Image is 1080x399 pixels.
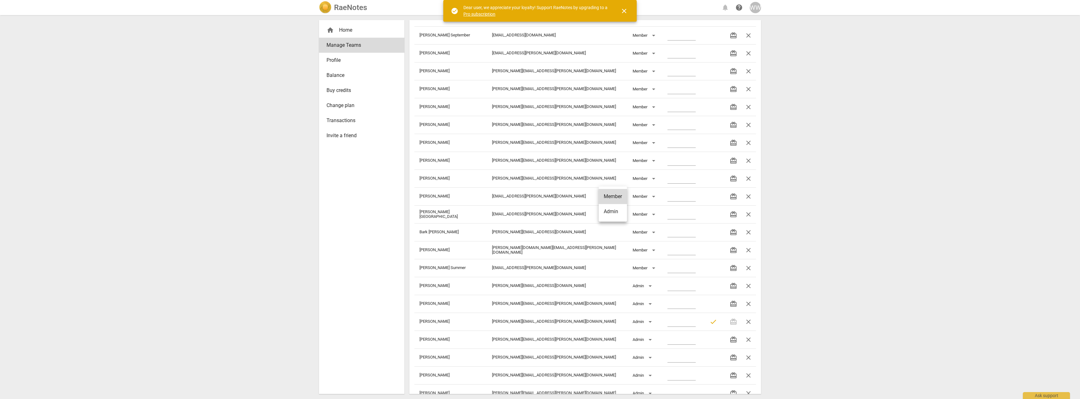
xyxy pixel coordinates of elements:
li: Admin [599,204,627,219]
span: check_circle [451,7,458,15]
div: Dear user, we appreciate your loyalty! Support RaeNotes by upgrading to a [463,4,609,17]
button: Close [617,3,632,19]
span: close [620,7,628,15]
a: Pro subscription [463,12,495,17]
li: Member [599,189,627,204]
